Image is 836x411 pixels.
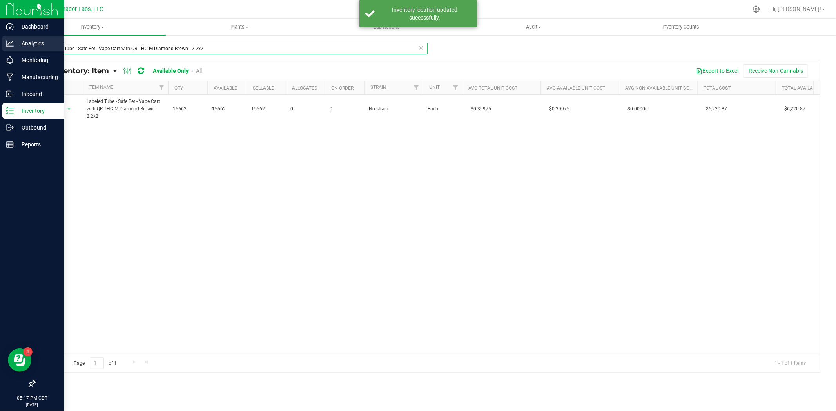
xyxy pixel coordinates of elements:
a: Available [214,85,237,91]
span: Page of 1 [67,357,123,370]
span: Inventory [19,23,166,31]
input: 1 [90,357,104,370]
a: Item Name [88,85,113,90]
span: 0 [290,105,320,113]
a: Strain [370,85,386,90]
inline-svg: Inbound [6,90,14,98]
span: select [64,104,74,115]
a: Audit [460,19,607,35]
span: 15562 [251,105,281,113]
p: Inbound [14,89,61,99]
inline-svg: Reports [6,141,14,148]
a: Filter [449,81,462,94]
a: Lab Results [313,19,460,35]
a: Avg Total Unit Cost [468,85,517,91]
inline-svg: Dashboard [6,23,14,31]
p: Outbound [14,123,61,132]
a: Filter [410,81,423,94]
span: Plants [166,23,312,31]
p: Manufacturing [14,72,61,82]
span: 15562 [212,105,242,113]
p: Dashboard [14,22,61,31]
span: Curador Labs, LLC [57,6,103,13]
div: Inventory location updated successfully. [379,6,471,22]
span: Hi, [PERSON_NAME]! [770,6,821,12]
a: Allocated [292,85,317,91]
span: Clear [418,43,424,53]
span: $6,220.87 [780,103,809,115]
span: 0 [330,105,359,113]
p: 05:17 PM CDT [4,395,61,402]
p: Analytics [14,39,61,48]
p: Inventory [14,106,61,115]
span: Labeled Tube - Safe Bet - Vape Cart with QR THC M Diamond Brown - 2.2x2 [87,98,163,121]
a: All Inventory: Item [41,67,113,75]
a: Avg Available Unit Cost [547,85,605,91]
a: Unit [429,85,440,90]
a: Inventory Counts [607,19,754,35]
a: Total Cost [704,85,731,91]
button: Receive Non-Cannabis [744,64,808,78]
inline-svg: Outbound [6,124,14,132]
a: Filter [155,81,168,94]
p: Monitoring [14,56,61,65]
button: Export to Excel [691,64,744,78]
input: Search Item Name, Retail Display Name, SKU, Part Number... [34,43,428,54]
span: 15562 [173,105,203,113]
a: All [196,68,202,74]
a: Available Only [153,68,189,74]
span: No strain [369,105,418,113]
inline-svg: Analytics [6,40,14,47]
div: Manage settings [751,5,761,13]
span: Audit [461,23,607,31]
a: On Order [331,85,354,91]
p: [DATE] [4,402,61,407]
inline-svg: Inventory [6,107,14,115]
inline-svg: Monitoring [6,56,14,64]
span: $0.00000 [624,103,652,115]
span: 1 - 1 of 1 items [768,357,812,369]
iframe: Resource center unread badge [23,347,33,357]
a: Inventory [19,19,166,35]
span: $6,220.87 [702,103,731,115]
p: Reports [14,140,61,149]
span: $0.39975 [545,103,573,115]
span: $0.39975 [467,103,495,115]
inline-svg: Manufacturing [6,73,14,81]
a: Avg Non-Available Unit Cost [625,85,695,91]
iframe: Resource center [8,348,31,372]
span: Inventory Counts [652,23,710,31]
a: Plants [166,19,313,35]
span: All Inventory: Item [41,67,109,75]
span: Each [428,105,457,113]
a: Total Available Cost [782,85,834,91]
a: Qty [174,85,183,91]
a: Sellable [253,85,274,91]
